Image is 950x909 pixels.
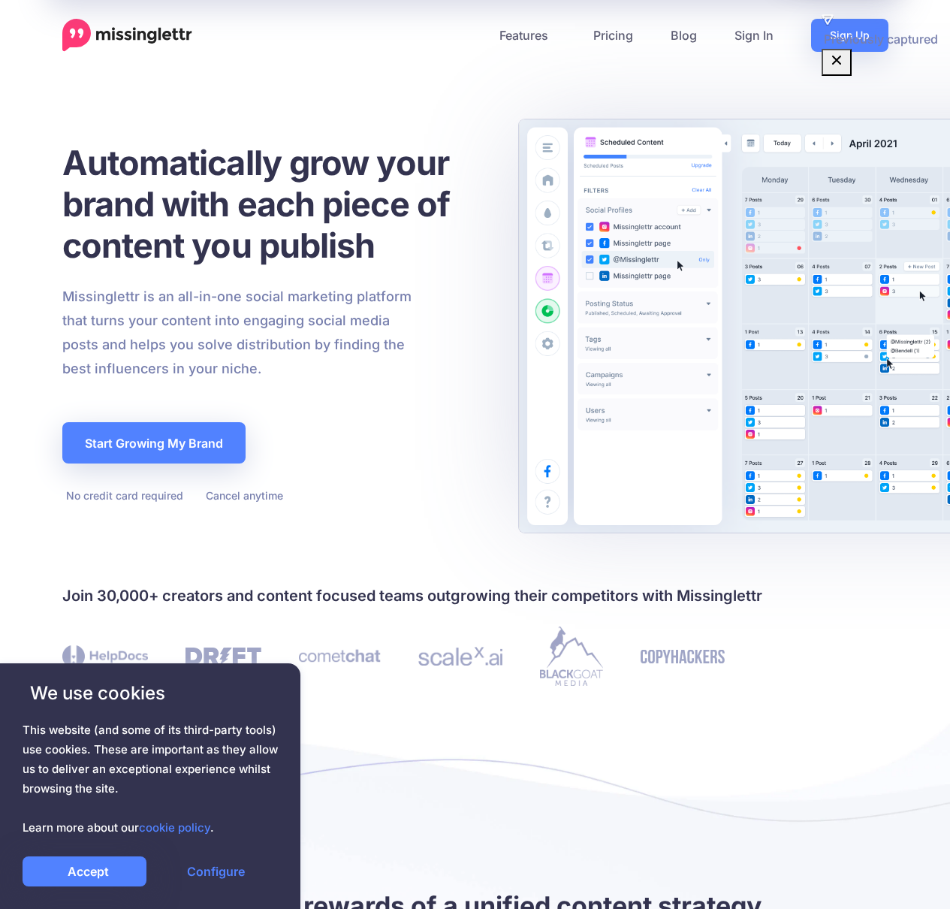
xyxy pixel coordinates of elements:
a: Accept [23,856,146,886]
a: Pricing [575,19,652,52]
a: cookie policy [139,820,210,835]
a: Configure [154,856,278,886]
span: This website (and some of its third-party tools) use cookies. These are important as they allow u... [23,720,278,838]
a: Blog [652,19,716,52]
span: We use cookies [23,680,278,706]
a: Home [62,19,192,52]
li: Cancel anytime [202,486,283,505]
li: No credit card required [62,486,183,505]
a: Sign In [716,19,792,52]
h4: Join 30,000+ creators and content focused teams outgrowing their competitors with Missinglettr [62,584,888,608]
h1: Automatically grow your brand with each piece of content you publish [62,142,487,266]
p: Missinglettr is an all-in-one social marketing platform that turns your content into engaging soc... [62,285,412,381]
a: Sign Up [811,19,888,52]
a: Start Growing My Brand [62,422,246,464]
a: Features [481,19,575,52]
